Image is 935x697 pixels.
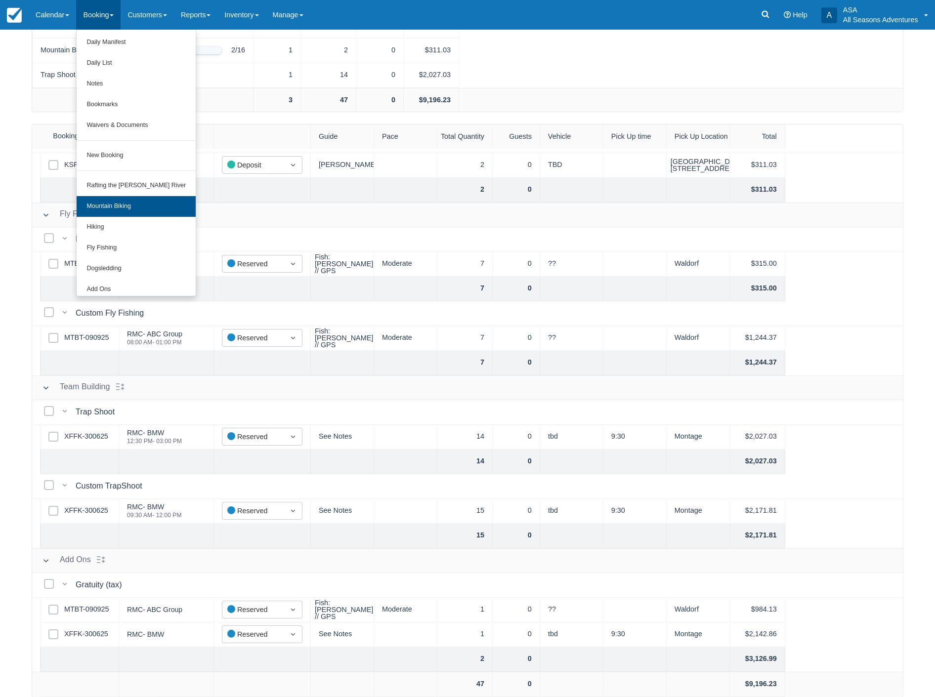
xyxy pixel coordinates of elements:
div: Trap Shoot [76,406,119,418]
div: Reserved [227,332,279,344]
div: Reserved [227,505,279,517]
div: 0 [493,622,540,647]
div: tbd [540,425,603,450]
div: 15 [437,524,493,548]
div: $311.03 [730,178,785,203]
div: Montage [667,425,730,450]
div: See Notes [311,425,374,450]
div: Pick Up Location [667,124,730,149]
span: Dropdown icon [288,259,298,269]
div: Fish: [PERSON_NAME] // GPS [315,328,373,349]
div: $1,244.37 [730,326,785,351]
div: 9:30 [603,622,667,647]
div: Reserved [227,258,279,270]
div: A [821,7,837,23]
div: Waldorf [667,598,730,622]
div: 14 [301,63,356,88]
div: Pick Up time [603,124,667,149]
div: 0 [493,178,540,203]
a: MTBT-090925 [64,332,109,343]
div: 0 [493,450,540,474]
div: $2,027.03 [730,425,785,450]
div: RMC- ABC Group [127,606,182,613]
span: Dropdown icon [288,506,298,516]
div: 2 [437,178,493,203]
div: Montage [667,622,730,647]
div: 9:30 [603,499,667,524]
a: Add Ons [77,279,196,300]
div: 08:00 AM - 01:00 PM [127,339,182,345]
button: Fly Fishing [38,206,102,224]
div: Guide [311,124,374,149]
div: 2 / 16 [231,45,245,56]
div: Vehicle [540,124,603,149]
div: Reserved [227,431,279,443]
a: XFFK-300625 [64,629,108,640]
div: 7 [437,351,493,375]
div: $311.03 [404,39,459,63]
div: Custom Fly Fishing [76,307,148,319]
div: 0 [493,672,540,697]
div: 0 [493,524,540,548]
div: $9,196.23 [730,672,785,697]
div: 0 [493,153,540,178]
div: 7 [437,277,493,301]
a: KSPH-210925 [64,160,109,170]
div: Reserved [227,604,279,615]
div: $2,171.81 [730,499,785,524]
div: $315.00 [730,252,785,277]
div: $984.13 [730,598,785,622]
div: Fish: [PERSON_NAME] // GPS [315,599,373,620]
div: 1 [254,63,301,88]
div: [GEOGRAPHIC_DATA] [STREET_ADDRESS] [671,158,745,172]
div: 1 [437,598,493,622]
div: Fish: [PERSON_NAME] // GPS [315,253,373,275]
div: Waldorf [667,252,730,277]
div: 2 [301,39,356,63]
div: Fly Fishing License [76,233,148,245]
div: Moderate [374,598,437,622]
a: Fly Fishing [77,238,196,258]
a: Bookmarks [77,94,196,115]
div: $2,142.86 [730,622,785,647]
div: 0 [493,252,540,277]
span: Help [793,11,807,19]
a: Waivers & Documents [77,115,196,136]
div: tbd [540,622,603,647]
a: Rafting the [PERSON_NAME] River [77,175,196,196]
a: New Booking [77,145,196,166]
a: XFFK-300625 [64,431,108,442]
span: Dropdown icon [288,333,298,343]
div: See Notes [311,499,374,524]
div: 47 [437,672,493,697]
div: 7 [437,252,493,277]
div: 0 [356,39,404,63]
div: 0 [356,63,404,88]
div: 1 [437,622,493,647]
div: $2,027.03 [730,450,785,474]
div: 47 [301,88,356,113]
div: 2 [437,647,493,672]
button: Add Ons [38,552,95,570]
div: $3,126.99 [730,647,785,672]
span: Dropdown icon [288,605,298,615]
div: 0 [493,647,540,672]
div: 14 [437,425,493,450]
div: 0 [493,351,540,375]
a: Notes [77,74,196,94]
a: Hiking [77,217,196,238]
div: 2 [437,153,493,178]
div: 3 [254,88,301,113]
div: Pace [374,124,437,149]
span: Dropdown icon [288,629,298,639]
div: Custom TrapShoot [76,480,146,492]
span: Dropdown icon [288,432,298,442]
a: MTBT-090925 [64,258,109,269]
div: Mountain Biking Beginner [32,39,159,63]
div: $2,027.03 [404,63,459,88]
div: See Notes [311,622,374,647]
div: Guests [493,124,540,149]
div: ?? [540,598,603,622]
p: ASA [843,5,918,15]
img: checkfront-main-nav-mini-logo.png [7,8,22,23]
